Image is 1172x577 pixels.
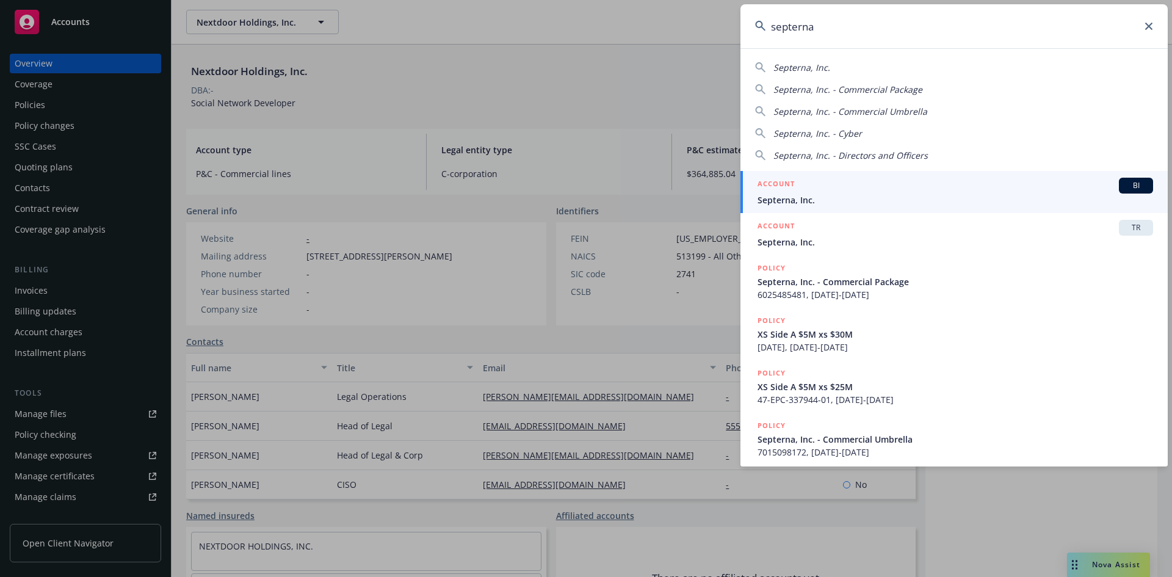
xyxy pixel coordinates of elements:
[758,236,1153,249] span: Septerna, Inc.
[773,62,830,73] span: Septerna, Inc.
[1124,222,1148,233] span: TR
[758,314,786,327] h5: POLICY
[740,413,1168,465] a: POLICYSepterna, Inc. - Commercial Umbrella7015098172, [DATE]-[DATE]
[758,446,1153,459] span: 7015098172, [DATE]-[DATE]
[758,220,795,234] h5: ACCOUNT
[740,4,1168,48] input: Search...
[758,380,1153,393] span: XS Side A $5M xs $25M
[758,367,786,379] h5: POLICY
[758,288,1153,301] span: 6025485481, [DATE]-[DATE]
[758,433,1153,446] span: Septerna, Inc. - Commercial Umbrella
[758,275,1153,288] span: Septerna, Inc. - Commercial Package
[773,150,928,161] span: Septerna, Inc. - Directors and Officers
[773,128,862,139] span: Septerna, Inc. - Cyber
[758,262,786,274] h5: POLICY
[758,194,1153,206] span: Septerna, Inc.
[740,308,1168,360] a: POLICYXS Side A $5M xs $30M[DATE], [DATE]-[DATE]
[758,393,1153,406] span: 47-EPC-337944-01, [DATE]-[DATE]
[758,341,1153,354] span: [DATE], [DATE]-[DATE]
[740,255,1168,308] a: POLICYSepterna, Inc. - Commercial Package6025485481, [DATE]-[DATE]
[758,328,1153,341] span: XS Side A $5M xs $30M
[740,360,1168,413] a: POLICYXS Side A $5M xs $25M47-EPC-337944-01, [DATE]-[DATE]
[1124,180,1148,191] span: BI
[773,106,927,117] span: Septerna, Inc. - Commercial Umbrella
[740,213,1168,255] a: ACCOUNTTRSepterna, Inc.
[740,171,1168,213] a: ACCOUNTBISepterna, Inc.
[758,178,795,192] h5: ACCOUNT
[758,419,786,432] h5: POLICY
[773,84,922,95] span: Septerna, Inc. - Commercial Package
